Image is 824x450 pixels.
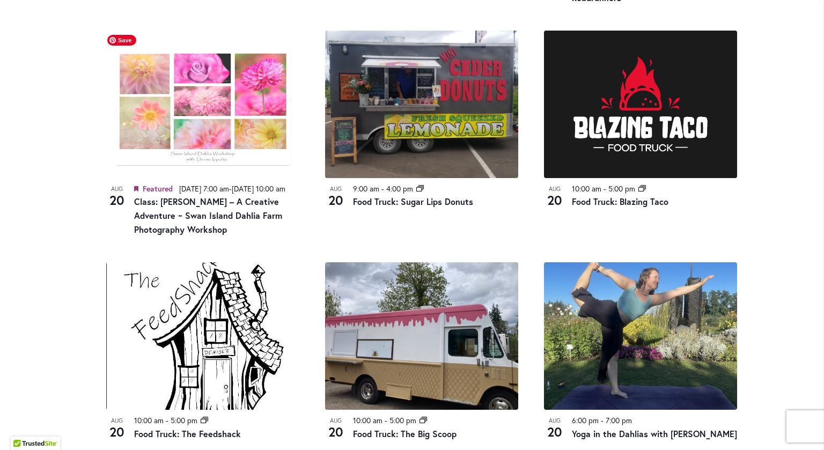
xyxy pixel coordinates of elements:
[544,31,737,178] img: Blazing Taco Food Truck
[572,183,601,194] time: 10:00 am
[389,415,416,425] time: 5:00 pm
[544,262,737,410] img: 794bea9c95c28ba4d1b9526f609c0558
[106,185,128,194] span: Aug
[325,31,518,178] img: Food Truck: Sugar Lips Apple Cider Donuts
[544,185,565,194] span: Aug
[608,183,635,194] time: 5:00 pm
[386,183,413,194] time: 4:00 pm
[353,183,379,194] time: 9:00 am
[325,423,347,441] span: 20
[381,183,384,194] span: -
[106,31,299,178] img: Class: Denise Ippolito
[325,416,347,425] span: Aug
[544,416,565,425] span: Aug
[544,191,565,209] span: 20
[385,415,387,425] span: -
[572,428,737,439] a: Yoga in the Dahlias with [PERSON_NAME]
[134,196,282,235] a: Class: [PERSON_NAME] – A Creative Adventure ~ Swan Island Dahlia Farm Photography Workshop
[353,196,473,207] a: Food Truck: Sugar Lips Donuts
[106,423,128,441] span: 20
[179,183,229,194] span: [DATE] 7:00 am
[106,191,128,209] span: 20
[353,415,382,425] time: 10:00 am
[544,423,565,441] span: 20
[604,183,606,194] span: -
[232,183,285,194] span: [DATE] 10:00 am
[106,262,299,410] img: The Feedshack
[325,185,347,194] span: Aug
[134,183,138,195] em: Featured
[572,415,599,425] time: 6:00 pm
[134,428,241,439] a: Food Truck: The Feedshack
[107,35,136,46] span: Save
[171,415,197,425] time: 5:00 pm
[325,262,518,410] img: Food Truck: The Big Scoop
[134,415,164,425] time: 10:00 am
[606,415,632,425] time: 7:00 pm
[166,415,168,425] span: -
[325,191,347,209] span: 20
[572,196,668,207] a: Food Truck: Blazing Taco
[134,183,299,195] div: -
[143,183,173,194] span: Featured
[353,428,457,439] a: Food Truck: The Big Scoop
[601,415,604,425] span: -
[106,416,128,425] span: Aug
[8,412,38,442] iframe: Launch Accessibility Center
